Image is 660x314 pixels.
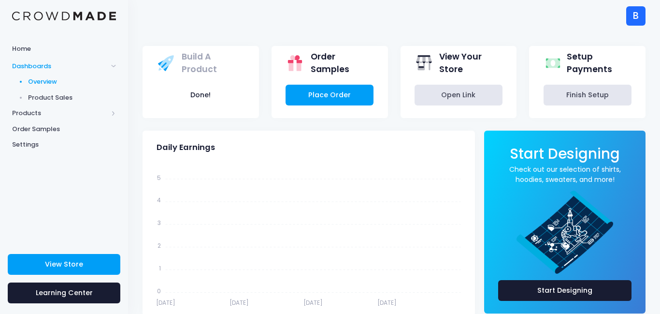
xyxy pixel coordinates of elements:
a: Finish Setup [544,85,631,105]
span: Start Designing [510,144,620,164]
a: View Store [8,254,120,275]
span: Learning Center [36,288,93,298]
tspan: 4 [157,196,161,204]
tspan: 5 [157,173,161,181]
span: Order Samples [12,124,116,134]
span: Order Samples [311,50,371,76]
span: View Store [45,259,83,269]
tspan: 3 [158,219,161,227]
span: Overview [28,77,116,87]
span: Dashboards [12,61,108,71]
a: Learning Center [8,283,120,303]
span: Home [12,44,116,54]
span: Setup Payments [567,50,628,76]
a: Place Order [286,85,373,105]
img: Logo [12,12,116,21]
tspan: 2 [158,241,161,250]
tspan: 1 [159,264,161,272]
tspan: [DATE] [230,298,249,306]
span: Products [12,108,108,118]
span: View Your Store [439,50,500,76]
a: Check out our selection of shirts, hoodies, sweaters, and more! [498,164,631,185]
span: Product Sales [28,93,116,103]
a: Open Link [415,85,502,105]
div: B [626,6,646,26]
tspan: [DATE] [303,298,323,306]
span: Build A Product [182,50,242,76]
button: Done! [157,85,244,105]
tspan: 0 [157,287,161,295]
tspan: [DATE] [377,298,397,306]
span: Daily Earnings [157,143,215,152]
a: Start Designing [510,152,620,161]
span: Settings [12,140,116,150]
tspan: [DATE] [156,298,175,306]
a: Start Designing [498,280,631,301]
